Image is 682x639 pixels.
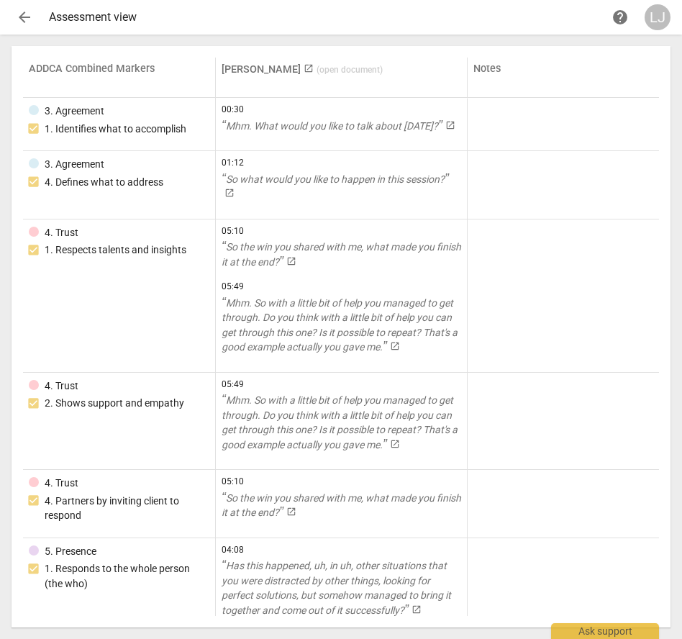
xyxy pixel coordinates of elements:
div: 3. Agreement [45,157,104,172]
a: Mhm. So with a little bit of help you managed to get through. Do you think with a little bit of h... [222,296,461,355]
div: 4. Trust [45,476,78,491]
span: launch [286,256,296,266]
button: LJ [645,4,670,30]
div: 1. Identifies what to accomplish [45,122,186,137]
span: Has this happened, uh, in uh, other situations that you were distracted by other things, looking ... [222,560,451,616]
span: 05:49 [222,281,461,293]
span: launch [286,507,296,517]
span: 05:49 [222,379,461,391]
span: 05:10 [222,476,461,488]
span: launch [390,341,400,351]
div: 4. Defines what to address [45,175,163,190]
th: Notes [468,58,659,98]
a: Mhm. What would you like to talk about [DATE]? [222,119,461,134]
span: 00:30 [222,104,461,116]
a: [PERSON_NAME] (open document) [222,63,383,76]
th: ADDCA Combined Markers [23,58,216,98]
div: Ask support [551,623,659,639]
span: launch [390,439,400,449]
span: 04:08 [222,544,461,556]
span: Mhm. So with a little bit of help you managed to get through. Do you think with a little bit of h... [222,394,458,450]
a: So the win you shared with me, what made you finish it at the end? [222,491,461,520]
span: arrow_back [16,9,33,26]
div: 3. Agreement [45,104,104,119]
div: 1. Responds to the whole person (the who) [45,561,209,591]
span: launch [224,188,235,198]
span: launch [412,604,422,615]
a: Help [607,4,633,30]
div: 5. Presence [45,544,96,559]
span: 01:12 [222,157,461,169]
span: 05:10 [222,225,461,237]
span: Mhm. What would you like to talk about [DATE]? [222,120,442,132]
span: ( open document ) [317,65,383,75]
div: 4. Trust [45,379,78,394]
span: So what would you like to happen in this session? [222,173,449,185]
div: 2. Shows support and empathy [45,396,184,411]
span: help [611,9,629,26]
span: So the win you shared with me, what made you finish it at the end? [222,241,461,268]
a: Mhm. So with a little bit of help you managed to get through. Do you think with a little bit of h... [222,393,461,452]
a: So the win you shared with me, what made you finish it at the end? [222,240,461,269]
div: Assessment view [49,11,607,24]
div: 1. Respects talents and insights [45,243,186,258]
span: So the win you shared with me, what made you finish it at the end? [222,492,461,519]
div: 4. Partners by inviting client to respond [45,494,209,523]
a: Has this happened, uh, in uh, other situations that you were distracted by other things, looking ... [222,558,461,617]
div: 4. Trust [45,225,78,240]
span: launch [445,120,455,130]
span: Mhm. So with a little bit of help you managed to get through. Do you think with a little bit of h... [222,297,458,353]
span: launch [304,63,314,73]
a: So what would you like to happen in this session? [222,172,461,201]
